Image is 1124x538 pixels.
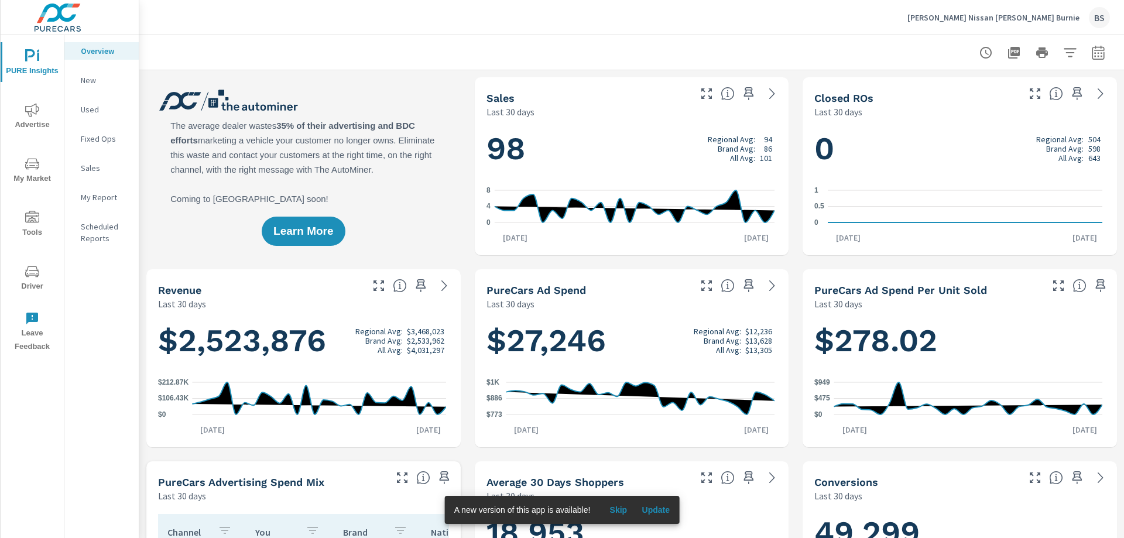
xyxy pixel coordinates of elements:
[1,35,64,358] div: nav menu
[4,265,60,293] span: Driver
[721,471,735,485] span: A rolling 30 day total of daily Shoppers on the dealership website, averaged over the selected da...
[814,321,1105,361] h1: $278.02
[1026,84,1044,103] button: Make Fullscreen
[81,221,129,244] p: Scheduled Reports
[343,526,384,538] p: Brand
[1049,471,1063,485] span: The number of dealer-specified goals completed by a visitor. [Source: This data is provided by th...
[4,157,60,186] span: My Market
[814,92,873,104] h5: Closed ROs
[814,410,823,419] text: $0
[369,276,388,295] button: Make Fullscreen
[736,232,777,244] p: [DATE]
[486,321,777,361] h1: $27,246
[416,471,430,485] span: This table looks at how you compare to the amount of budget you spend per channel as opposed to y...
[745,327,772,336] p: $12,236
[64,42,139,60] div: Overview
[1088,153,1101,163] p: 643
[814,129,1105,169] h1: 0
[1030,41,1054,64] button: Print Report
[486,476,624,488] h5: Average 30 Days Shoppers
[506,424,547,436] p: [DATE]
[1064,232,1105,244] p: [DATE]
[637,501,674,519] button: Update
[158,284,201,296] h5: Revenue
[1072,279,1087,293] span: Average cost of advertising per each vehicle sold at the dealer over the selected date range. The...
[834,424,875,436] p: [DATE]
[604,505,632,515] span: Skip
[454,505,591,515] span: A new version of this app is available!
[412,276,430,295] span: Save this to your personalized report
[739,276,758,295] span: Save this to your personalized report
[730,153,755,163] p: All Avg:
[745,345,772,355] p: $13,305
[814,186,818,194] text: 1
[1026,468,1044,487] button: Make Fullscreen
[1049,87,1063,101] span: Number of Repair Orders Closed by the selected dealership group over the selected time range. [So...
[599,501,637,519] button: Skip
[814,378,830,386] text: $949
[4,311,60,354] span: Leave Feedback
[1064,424,1105,436] p: [DATE]
[81,45,129,57] p: Overview
[435,276,454,295] a: See more details in report
[760,153,772,163] p: 101
[1046,144,1084,153] p: Brand Avg:
[407,327,444,336] p: $3,468,023
[486,186,491,194] text: 8
[4,211,60,239] span: Tools
[814,297,862,311] p: Last 30 days
[486,284,586,296] h5: PureCars Ad Spend
[486,92,515,104] h5: Sales
[64,130,139,148] div: Fixed Ops
[81,104,129,115] p: Used
[4,49,60,78] span: PURE Insights
[704,336,741,345] p: Brand Avg:
[721,87,735,101] span: Number of vehicles sold by the dealership over the selected date range. [Source: This data is sou...
[814,203,824,211] text: 0.5
[64,71,139,89] div: New
[814,476,878,488] h5: Conversions
[64,159,139,177] div: Sales
[1089,7,1110,28] div: BS
[486,297,534,311] p: Last 30 days
[158,297,206,311] p: Last 30 days
[739,84,758,103] span: Save this to your personalized report
[763,276,782,295] a: See more details in report
[158,410,166,419] text: $0
[255,526,296,538] p: You
[1091,84,1110,103] a: See more details in report
[495,232,536,244] p: [DATE]
[763,84,782,103] a: See more details in report
[1049,276,1068,295] button: Make Fullscreen
[736,424,777,436] p: [DATE]
[1002,41,1026,64] button: "Export Report to PDF"
[486,410,502,419] text: $773
[393,279,407,293] span: Total sales revenue over the selected date range. [Source: This data is sourced from the dealer’s...
[167,526,208,538] p: Channel
[408,424,449,436] p: [DATE]
[158,321,449,361] h1: $2,523,876
[763,468,782,487] a: See more details in report
[814,489,862,503] p: Last 30 days
[378,345,403,355] p: All Avg:
[694,327,741,336] p: Regional Avg:
[1088,135,1101,144] p: 504
[486,395,502,403] text: $886
[158,378,189,386] text: $212.87K
[745,336,772,345] p: $13,628
[642,505,670,515] span: Update
[486,105,534,119] p: Last 30 days
[697,84,716,103] button: Make Fullscreen
[431,526,472,538] p: National
[64,218,139,247] div: Scheduled Reports
[81,191,129,203] p: My Report
[486,129,777,169] h1: 98
[64,189,139,206] div: My Report
[365,336,403,345] p: Brand Avg:
[407,336,444,345] p: $2,533,962
[262,217,345,246] button: Learn More
[64,101,139,118] div: Used
[718,144,755,153] p: Brand Avg:
[1058,41,1082,64] button: Apply Filters
[697,468,716,487] button: Make Fullscreen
